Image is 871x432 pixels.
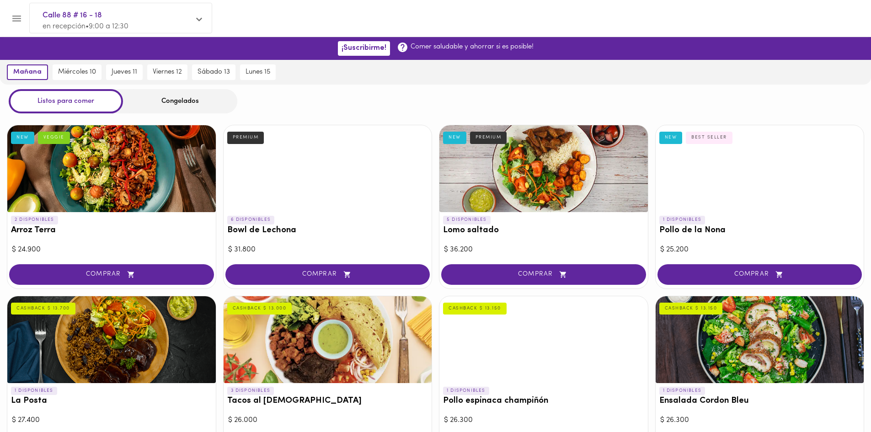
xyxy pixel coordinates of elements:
div: NEW [443,132,466,144]
p: Comer saludable y ahorrar si es posible! [411,42,534,52]
div: $ 26.000 [228,415,427,426]
div: NEW [11,132,34,144]
div: CASHBACK $ 13.150 [443,303,507,315]
p: 1 DISPONIBLES [659,387,705,395]
button: COMPRAR [225,264,430,285]
button: ¡Suscribirme! [338,41,390,55]
div: Tacos al Pastor [224,296,432,383]
span: COMPRAR [21,271,203,278]
div: $ 36.200 [444,245,643,255]
div: $ 31.800 [228,245,427,255]
button: lunes 15 [240,64,276,80]
span: COMPRAR [453,271,635,278]
div: $ 27.400 [12,415,211,426]
h3: Bowl de Lechona [227,226,428,235]
span: COMPRAR [237,271,419,278]
p: 2 DISPONIBLES [11,216,58,224]
h3: Pollo espinaca champiñón [443,396,644,406]
span: miércoles 10 [58,68,96,76]
div: $ 24.900 [12,245,211,255]
button: jueves 11 [106,64,143,80]
div: VEGGIE [38,132,70,144]
div: PREMIUM [227,132,264,144]
span: viernes 12 [153,68,182,76]
div: BEST SELLER [686,132,732,144]
h3: Pollo de la Nona [659,226,860,235]
button: COMPRAR [9,264,214,285]
div: $ 26.300 [444,415,643,426]
div: CASHBACK $ 13.700 [11,303,75,315]
button: Menu [5,7,28,30]
h3: Ensalada Cordon Bleu [659,396,860,406]
button: mañana [7,64,48,80]
p: 5 DISPONIBLES [443,216,491,224]
div: CASHBACK $ 13.150 [659,303,723,315]
div: Lomo saltado [439,125,648,212]
p: 1 DISPONIBLES [659,216,705,224]
h3: Tacos al [DEMOGRAPHIC_DATA] [227,396,428,406]
p: 6 DISPONIBLES [227,216,275,224]
div: PREMIUM [470,132,507,144]
p: 3 DISPONIBLES [227,387,274,395]
div: Pollo de la Nona [656,125,864,212]
button: COMPRAR [441,264,646,285]
span: COMPRAR [669,271,851,278]
div: Congelados [123,89,237,113]
div: Pollo espinaca champiñón [439,296,648,383]
div: La Posta [7,296,216,383]
button: miércoles 10 [53,64,102,80]
span: sábado 13 [198,68,230,76]
span: ¡Suscribirme! [342,44,386,53]
iframe: Messagebird Livechat Widget [818,379,862,423]
div: $ 25.200 [660,245,860,255]
div: NEW [659,132,683,144]
button: viernes 12 [147,64,187,80]
button: COMPRAR [657,264,862,285]
div: Bowl de Lechona [224,125,432,212]
span: Calle 88 # 16 - 18 [43,10,190,21]
span: en recepción • 9:00 a 12:30 [43,23,128,30]
div: CASHBACK $ 13.000 [227,303,292,315]
div: Listos para comer [9,89,123,113]
div: $ 26.300 [660,415,860,426]
span: jueves 11 [112,68,137,76]
span: lunes 15 [246,68,270,76]
div: Ensalada Cordon Bleu [656,296,864,383]
h3: La Posta [11,396,212,406]
div: Arroz Terra [7,125,216,212]
h3: Arroz Terra [11,226,212,235]
p: 1 DISPONIBLES [443,387,489,395]
h3: Lomo saltado [443,226,644,235]
button: sábado 13 [192,64,235,80]
span: mañana [13,68,42,76]
p: 1 DISPONIBLES [11,387,57,395]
